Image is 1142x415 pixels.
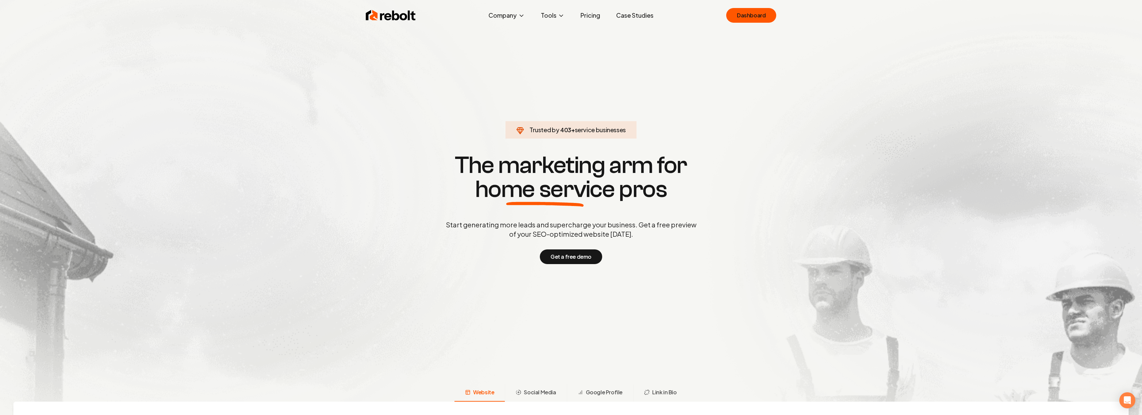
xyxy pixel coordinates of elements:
h1: The marketing arm for pros [411,153,731,201]
span: home service [475,177,615,201]
button: Company [483,9,530,22]
span: + [571,126,575,134]
span: Trusted by [529,126,559,134]
a: Pricing [575,9,606,22]
button: Tools [535,9,570,22]
p: Start generating more leads and supercharge your business. Get a free preview of your SEO-optimiz... [444,220,698,239]
span: Social Media [524,388,556,396]
span: Website [473,388,494,396]
button: Link in Bio [633,384,688,402]
div: Open Intercom Messenger [1119,392,1135,408]
button: Google Profile [567,384,633,402]
a: Dashboard [726,8,776,23]
span: service businesses [575,126,626,134]
button: Website [454,384,505,402]
img: Rebolt Logo [366,9,416,22]
button: Get a free demo [540,249,602,264]
button: Social Media [505,384,566,402]
span: Link in Bio [652,388,677,396]
a: Case Studies [611,9,659,22]
span: 403 [560,125,571,135]
span: Google Profile [586,388,623,396]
